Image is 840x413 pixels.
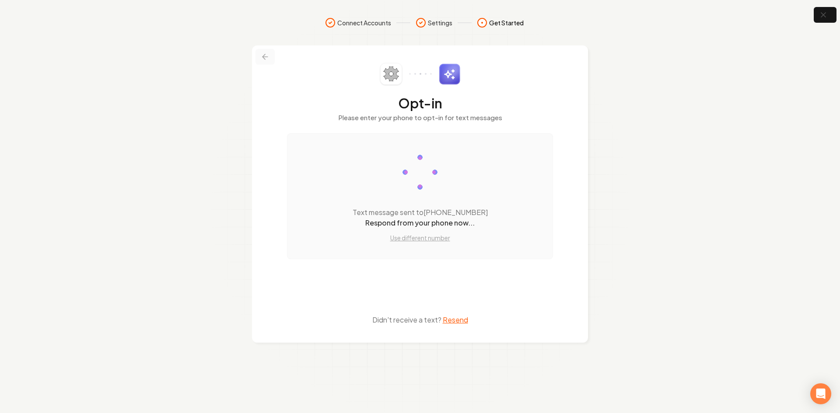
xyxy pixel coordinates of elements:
[489,18,524,27] span: Get Started
[372,315,441,324] span: Didn't receive a text?
[287,113,553,123] p: Please enter your phone to opt-in for text messages
[353,207,488,218] p: Text message sent to [PHONE_NUMBER]
[439,63,460,85] img: sparkles.svg
[428,18,452,27] span: Settings
[409,73,432,75] img: connector-dots.svg
[443,315,468,325] button: Resend
[390,233,450,242] button: Use different number
[810,383,831,404] div: Open Intercom Messenger
[287,315,553,325] button: Didn't receive a text? Resend
[287,95,553,111] h2: Opt-in
[337,18,391,27] span: Connect Accounts
[353,218,488,228] p: Respond from your phone now...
